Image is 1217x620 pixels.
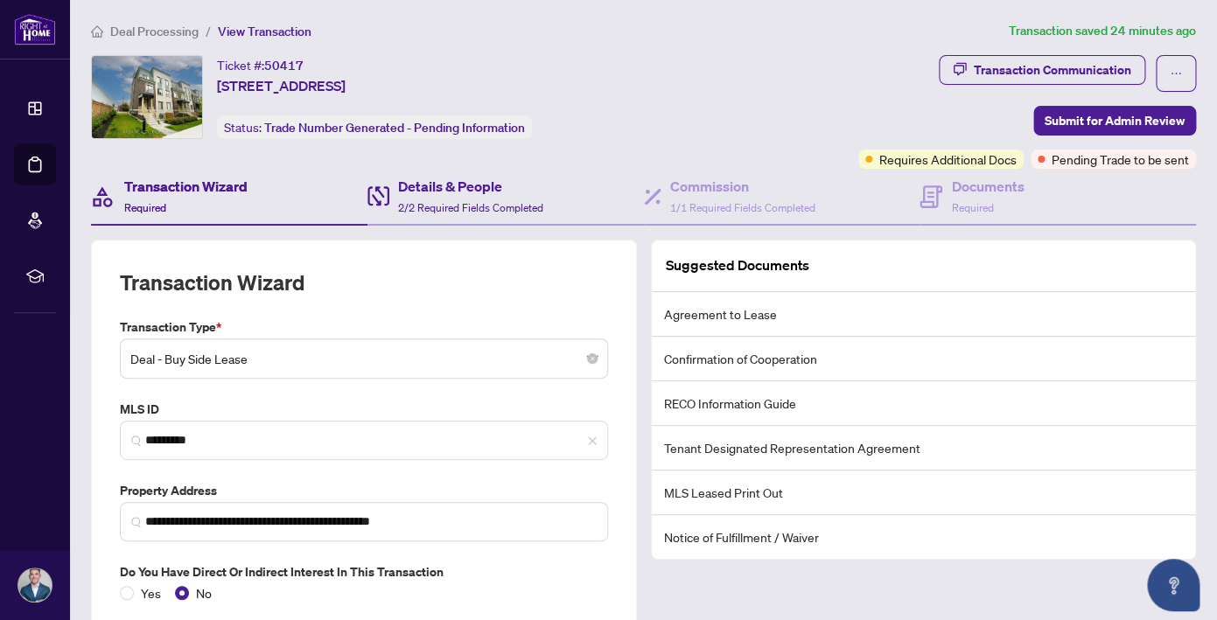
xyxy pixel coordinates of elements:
button: Transaction Communication [939,55,1145,85]
li: Tenant Designated Representation Agreement [652,426,1196,470]
span: Pending Trade to be sent [1052,150,1189,169]
div: Status: [217,115,532,139]
img: IMG-W12333280_1.jpg [92,56,202,138]
li: RECO Information Guide [652,381,1196,426]
img: search_icon [131,517,142,527]
button: Open asap [1147,559,1200,611]
img: logo [14,13,56,45]
div: Ticket #: [217,55,304,75]
li: MLS Leased Print Out [652,470,1196,515]
span: No [189,583,219,603]
span: Submit for Admin Review [1045,107,1185,135]
div: Transaction Communication [974,56,1131,84]
span: close [587,435,598,446]
span: 50417 [264,58,304,73]
h4: Details & People [398,176,543,197]
span: Deal - Buy Side Lease [130,342,598,375]
span: Required [124,201,166,214]
li: Notice of Fulfillment / Waiver [652,515,1196,559]
button: Submit for Admin Review [1033,106,1196,136]
h2: Transaction Wizard [120,268,304,296]
span: View Transaction [218,24,311,39]
h4: Commission [670,176,815,197]
span: ellipsis [1170,67,1182,80]
h4: Documents [951,176,1024,197]
span: Requires Additional Docs [879,150,1017,169]
article: Transaction saved 24 minutes ago [1009,21,1196,41]
span: home [91,25,103,38]
li: / [206,21,211,41]
span: Required [951,201,993,214]
label: MLS ID [120,400,608,419]
label: Property Address [120,481,608,500]
li: Confirmation of Cooperation [652,337,1196,381]
h4: Transaction Wizard [124,176,248,197]
img: Profile Icon [18,568,52,602]
article: Suggested Documents [666,254,809,276]
span: 2/2 Required Fields Completed [398,201,543,214]
span: close-circle [587,353,598,364]
span: Deal Processing [110,24,199,39]
li: Agreement to Lease [652,292,1196,337]
span: 1/1 Required Fields Completed [670,201,815,214]
label: Do you have direct or indirect interest in this transaction [120,562,608,582]
img: search_icon [131,435,142,446]
span: Yes [134,583,168,603]
label: Transaction Type [120,317,608,337]
span: [STREET_ADDRESS] [217,75,346,96]
span: Trade Number Generated - Pending Information [264,120,525,136]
